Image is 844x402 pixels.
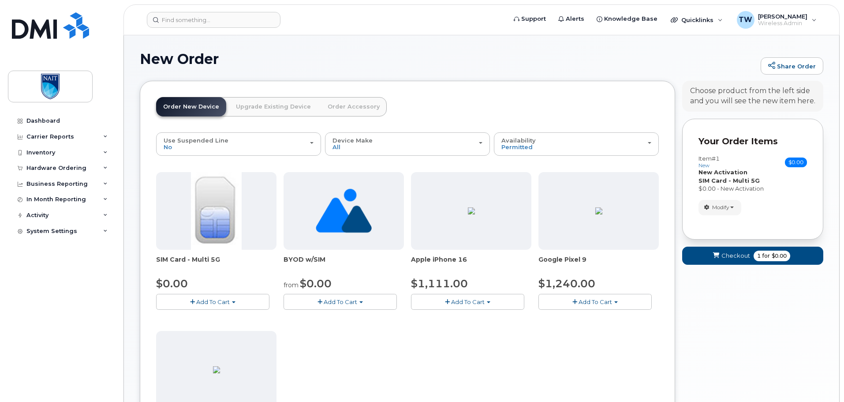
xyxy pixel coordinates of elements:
[698,184,807,193] div: $0.00 - New Activation
[712,155,720,162] span: #1
[698,200,741,215] button: Modify
[229,97,318,116] a: Upgrade Existing Device
[300,277,332,290] span: $0.00
[579,298,612,305] span: Add To Cart
[757,252,761,260] span: 1
[332,137,373,144] span: Device Make
[538,277,595,290] span: $1,240.00
[324,298,357,305] span: Add To Cart
[321,97,387,116] a: Order Accessory
[538,294,652,309] button: Add To Cart
[698,162,710,169] small: new
[156,97,226,116] a: Order New Device
[501,137,536,144] span: Availability
[284,281,299,289] small: from
[332,143,340,150] span: All
[325,132,490,155] button: Device Make All
[411,277,468,290] span: $1,111.00
[284,255,404,273] div: BYOD w/SIM
[538,255,659,273] div: Google Pixel 9
[451,298,485,305] span: Add To Cart
[595,207,602,214] img: 19E98D24-4FE0-463D-A6C8-45919DAD109D.png
[712,203,729,211] span: Modify
[468,207,475,214] img: 1AD8B381-DE28-42E7-8D9B-FF8D21CC6502.png
[772,252,787,260] span: $0.00
[156,255,276,273] div: SIM Card - Multi 5G
[721,252,750,260] span: Checkout
[501,143,533,150] span: Permitted
[761,252,772,260] span: for
[761,57,823,75] a: Share Order
[140,51,756,67] h1: New Order
[316,172,372,250] img: no_image_found-2caef05468ed5679b831cfe6fc140e25e0c280774317ffc20a367ab7fd17291e.png
[213,366,220,373] img: A4ABD0E5-D44D-4D86-8E89-BA65EDBB3BAC.png
[164,137,228,144] span: Use Suspended Line
[682,247,823,265] button: Checkout 1 for $0.00
[164,143,172,150] span: No
[698,169,747,176] strong: New Activation
[785,158,807,167] span: $0.00
[698,155,720,168] h3: Item
[494,132,659,155] button: Availability Permitted
[196,298,230,305] span: Add To Cart
[690,86,815,106] div: Choose product from the left side and you will see the new item here.
[411,255,531,273] div: Apple iPhone 16
[698,135,807,148] p: Your Order Items
[191,172,241,250] img: 00D627D4-43E9-49B7-A367-2C99342E128C.jpg
[156,294,269,309] button: Add To Cart
[698,177,760,184] strong: SIM Card - Multi 5G
[156,132,321,155] button: Use Suspended Line No
[284,294,397,309] button: Add To Cart
[411,294,524,309] button: Add To Cart
[156,277,188,290] span: $0.00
